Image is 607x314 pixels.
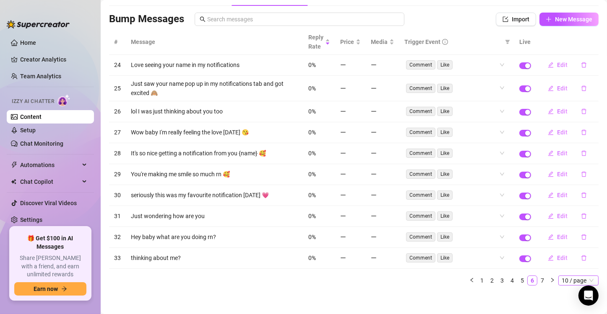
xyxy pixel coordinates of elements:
[12,98,54,106] span: Izzy AI Chatter
[467,275,477,286] li: Previous Page
[308,129,316,136] span: 0%
[574,147,594,160] button: delete
[20,127,36,134] a: Setup
[555,16,592,23] span: New Message
[126,185,303,206] td: seriously this was my favourite notification [DATE] 💗
[126,29,303,55] th: Message
[308,108,316,115] span: 0%
[548,171,554,177] span: edit
[548,234,554,240] span: edit
[547,275,558,286] button: right
[20,140,63,147] a: Chat Monitoring
[469,278,474,283] span: left
[20,39,36,46] a: Home
[406,149,435,158] span: Comment
[126,248,303,269] td: thinking about me?
[406,211,435,221] span: Comment
[406,190,435,200] span: Comment
[371,234,377,240] span: minus
[371,129,377,135] span: minus
[581,192,587,198] span: delete
[11,162,18,168] span: thunderbolt
[20,175,80,188] span: Chat Copilot
[557,62,568,68] span: Edit
[109,76,126,101] td: 25
[7,20,70,28] img: logo-BBDzfeDw.svg
[20,113,42,120] a: Content
[558,275,599,286] div: Page Size
[20,53,87,66] a: Creator Analytics
[508,276,517,285] a: 4
[574,167,594,181] button: delete
[517,275,527,286] li: 5
[477,276,487,285] a: 1
[371,85,377,91] span: minus
[539,13,599,26] button: New Message
[20,200,77,206] a: Discover Viral Videos
[541,230,574,244] button: Edit
[14,234,86,251] span: 🎁 Get $100 in AI Messages
[574,230,594,244] button: delete
[581,85,587,91] span: delete
[507,275,517,286] li: 4
[340,171,346,177] span: minus
[557,171,568,178] span: Edit
[581,108,587,114] span: delete
[371,108,377,114] span: minus
[498,276,507,285] a: 3
[126,101,303,122] td: lol I was just thinking about you too
[437,107,453,116] span: Like
[200,16,206,22] span: search
[109,164,126,185] td: 29
[437,253,453,263] span: Like
[574,105,594,118] button: delete
[57,94,70,106] img: AI Chatter
[541,209,574,223] button: Edit
[308,255,316,261] span: 0%
[406,84,435,93] span: Comment
[518,276,527,285] a: 5
[541,188,574,202] button: Edit
[512,16,529,23] span: Import
[14,282,86,296] button: Earn nowarrow-right
[497,275,507,286] li: 3
[548,192,554,198] span: edit
[207,15,399,24] input: Search messages
[126,122,303,143] td: Wow baby I'm really feeling the love [DATE] 😘
[437,149,453,158] span: Like
[34,286,58,292] span: Earn now
[581,150,587,156] span: delete
[437,190,453,200] span: Like
[366,29,399,55] th: Media
[550,278,555,283] span: right
[547,275,558,286] li: Next Page
[20,73,61,80] a: Team Analytics
[487,275,497,286] li: 2
[437,84,453,93] span: Like
[557,85,568,92] span: Edit
[574,251,594,265] button: delete
[541,82,574,95] button: Edit
[548,85,554,91] span: edit
[503,36,512,48] span: filter
[406,60,435,69] span: Comment
[109,122,126,143] td: 27
[467,275,477,286] button: left
[541,126,574,139] button: Edit
[557,108,568,115] span: Edit
[340,150,346,156] span: minus
[126,76,303,101] td: Just saw your name pop up in my notifications tab and got excited 🙈
[487,276,497,285] a: 2
[477,275,487,286] li: 1
[581,234,587,240] span: delete
[109,185,126,206] td: 30
[557,213,568,219] span: Edit
[340,85,346,91] span: minus
[308,213,316,219] span: 0%
[109,143,126,164] td: 28
[109,206,126,227] td: 31
[340,213,346,219] span: minus
[109,13,184,26] h3: Bump Messages
[371,213,377,219] span: minus
[581,129,587,135] span: delete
